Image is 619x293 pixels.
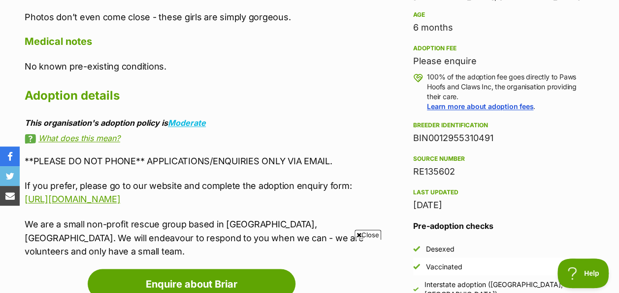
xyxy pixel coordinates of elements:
p: No known pre-existing conditions. [25,60,368,73]
div: This organisation's adoption policy is [25,118,368,127]
span: Close [355,230,381,240]
a: [URL][DOMAIN_NAME] [25,194,120,204]
div: Please enquire [413,54,588,68]
div: Breeder identification [413,121,588,129]
div: Age [413,11,588,19]
a: Moderate [168,118,206,128]
div: 6 months [413,21,588,35]
div: Source number [413,155,588,163]
div: BIN0012955310491 [413,131,588,145]
h3: Pre-adoption checks [413,220,588,232]
div: RE135602 [413,165,588,179]
p: Photos don’t even come close - these girls are simply gorgeous. [25,10,368,24]
div: Adoption fee [413,44,588,52]
div: Last updated [413,188,588,196]
iframe: Advertisement [130,244,489,288]
p: If you prefer, please go to our website and complete the adoption enquiry form: [25,179,368,206]
p: 100% of the adoption fee goes directly to Paws Hoofs and Claws Inc, the organisation providing th... [427,72,588,111]
div: [DATE] [413,198,588,212]
a: Learn more about adoption fees [427,102,533,110]
h2: Adoption details [25,85,368,107]
iframe: Help Scout Beacon - Open [557,258,609,288]
a: What does this mean? [25,134,368,143]
p: **PLEASE DO NOT PHONE** APPLICATIONS/ENQUIRIES ONLY VIA EMAIL. [25,154,368,168]
h4: Medical notes [25,35,368,48]
p: We are a small non-profit rescue group based in [GEOGRAPHIC_DATA], [GEOGRAPHIC_DATA]. We will end... [25,218,368,257]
